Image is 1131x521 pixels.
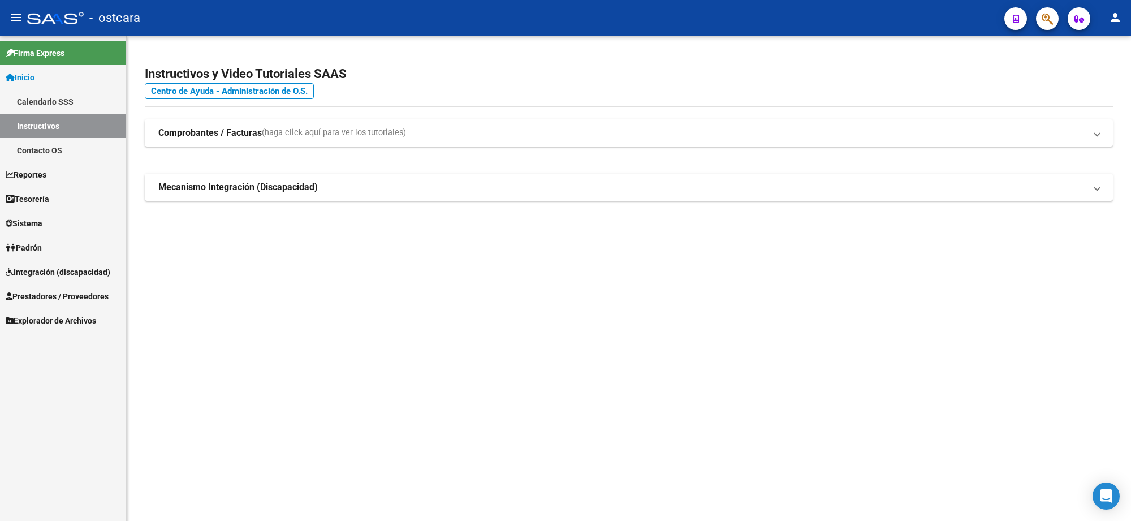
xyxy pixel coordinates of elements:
[6,242,42,254] span: Padrón
[158,127,262,139] strong: Comprobantes / Facturas
[1108,11,1122,24] mat-icon: person
[6,169,46,181] span: Reportes
[6,193,49,205] span: Tesorería
[145,63,1113,85] h2: Instructivos y Video Tutoriales SAAS
[6,217,42,230] span: Sistema
[6,290,109,303] span: Prestadores / Proveedores
[6,71,34,84] span: Inicio
[262,127,406,139] span: (haga click aquí para ver los tutoriales)
[145,174,1113,201] mat-expansion-panel-header: Mecanismo Integración (Discapacidad)
[145,119,1113,147] mat-expansion-panel-header: Comprobantes / Facturas(haga click aquí para ver los tutoriales)
[89,6,140,31] span: - ostcara
[1093,483,1120,510] div: Open Intercom Messenger
[6,266,110,278] span: Integración (discapacidad)
[145,83,314,99] a: Centro de Ayuda - Administración de O.S.
[158,181,318,193] strong: Mecanismo Integración (Discapacidad)
[6,315,96,327] span: Explorador de Archivos
[9,11,23,24] mat-icon: menu
[6,47,64,59] span: Firma Express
